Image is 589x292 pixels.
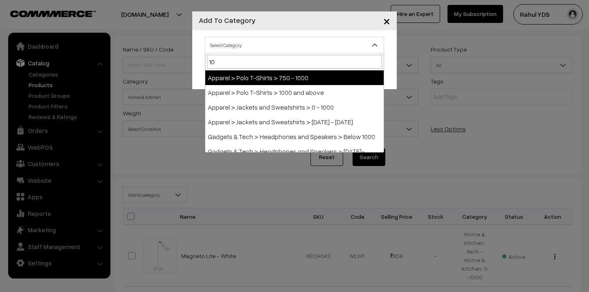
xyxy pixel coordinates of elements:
[205,85,384,100] li: Apparel > Polo T-Shirts > 1000 and above
[205,100,384,115] li: Apparel > Jackets and Sweatshirts > 0 - 1000
[377,8,397,34] button: Close
[205,115,384,129] li: Apparel > Jackets and Sweatshirts > [DATE] - [DATE]
[199,15,256,26] h4: Add To Category
[383,13,390,28] span: ×
[205,129,384,144] li: Gadgets & Tech > Headphones and Speakers > Below 1000
[205,70,384,85] li: Apparel > Polo T-Shirts > 750 - 1000
[205,37,384,53] span: Select Category
[205,144,384,168] li: Gadgets & Tech > Headphones and Speakers > [DATE]-[DATE]
[205,38,384,52] span: Select Category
